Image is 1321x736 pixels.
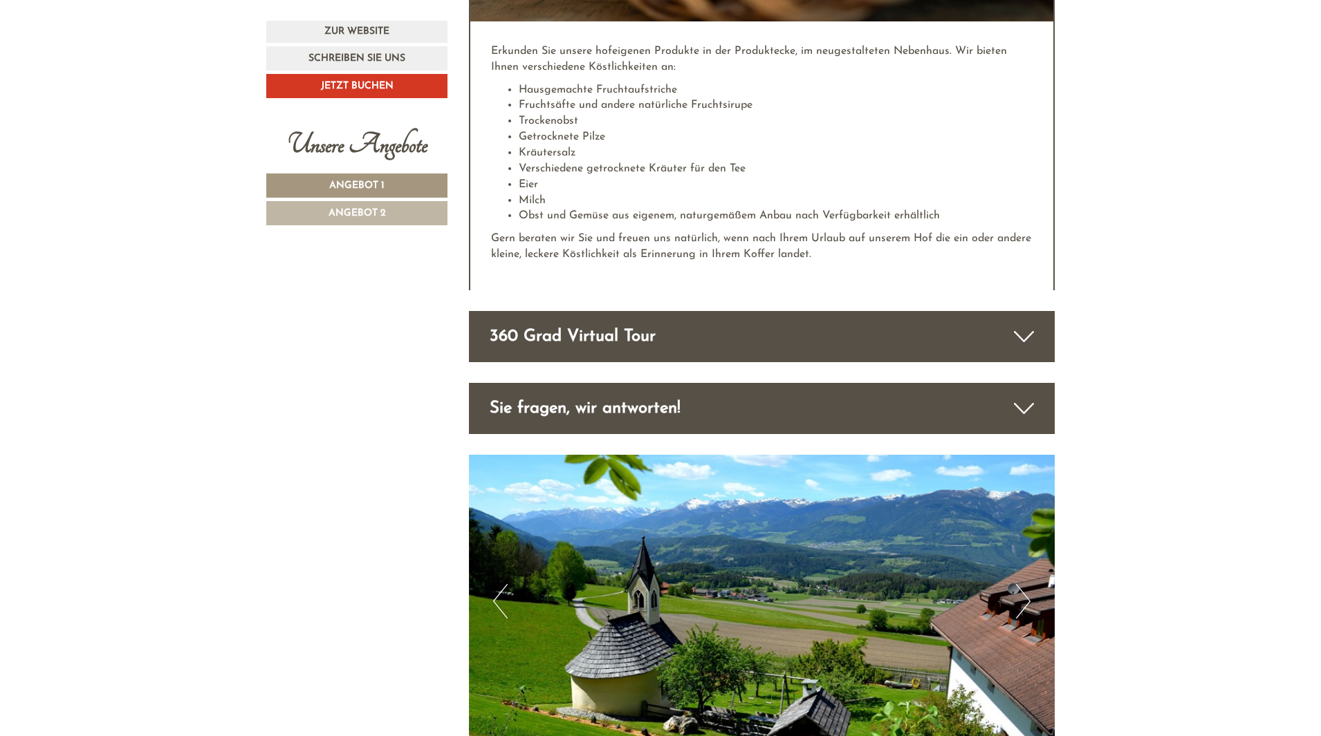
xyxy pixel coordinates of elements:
li: Eier [519,177,1033,193]
p: Gern beraten wir Sie und freuen uns natürlich, wenn nach Ihrem Urlaub auf unserem Hof die ein ode... [491,231,1033,263]
a: Zur Website [266,21,447,43]
li: Obst und Gemüse aus eigenem, naturgemäßem Anbau nach Verfügbarkeit erhältlich [519,208,1033,224]
div: Unsere Angebote [266,122,447,167]
li: Kräutersalz [519,145,1033,161]
li: Trockenobst [519,113,1033,129]
span: Angebot 2 [329,208,386,218]
li: Getrocknete Pilze [519,129,1033,145]
li: Milch [519,193,1033,209]
div: Sie fragen, wir antworten! [469,383,1055,434]
a: Schreiben Sie uns [266,46,447,70]
button: Previous [493,584,508,619]
div: 360 Grad Virtual Tour [469,311,1055,362]
p: Erkunden Sie unsere hofeigenen Produkte in der Produktecke, im neugestalteten Nebenhaus. Wir biet... [491,44,1033,75]
span: Angebot 1 [329,180,385,191]
li: Hausgemachte Fruchtaufstriche [519,82,1033,98]
li: Fruchtsäfte und andere natürliche Fruchtsirupe [519,97,1033,113]
button: Next [1016,584,1031,619]
li: Verschiedene getrocknete Kräuter für den Tee [519,161,1033,177]
a: Jetzt buchen [266,74,447,98]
